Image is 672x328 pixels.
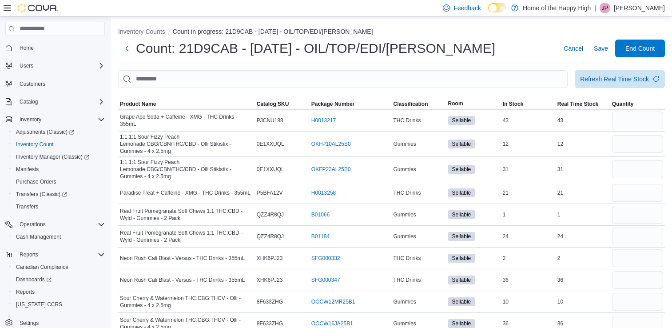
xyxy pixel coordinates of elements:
[16,114,45,125] button: Inventory
[257,166,284,173] span: 0E1XXUQL
[501,115,556,126] div: 43
[452,165,471,173] span: Sellable
[564,44,583,53] span: Cancel
[594,3,596,13] p: |
[501,253,556,264] div: 2
[615,40,665,57] button: End Count
[2,60,108,72] button: Users
[257,255,283,262] span: XHK6PJ23
[453,4,481,12] span: Feedback
[120,113,253,128] span: Grape Ape Soda + Caffeine - XMG - THC Drinks - 355mL
[20,251,38,258] span: Reports
[393,320,416,327] span: Gummies
[20,98,38,105] span: Catalog
[452,116,471,124] span: Sellable
[393,233,416,240] span: Gummies
[556,209,610,220] div: 1
[557,100,598,108] span: Real Time Stock
[20,221,46,228] span: Operations
[257,117,283,124] span: PJCNU188
[136,40,495,57] h1: Count: 21D9CAB - [DATE] - OIL/TOP/EDI/[PERSON_NAME]
[12,127,105,137] span: Adjustments (Classic)
[257,100,289,108] span: Catalog SKU
[503,100,524,108] span: In Stock
[452,189,471,197] span: Sellable
[2,248,108,261] button: Reports
[12,299,66,310] a: [US_STATE] CCRS
[16,166,39,173] span: Manifests
[12,164,42,175] a: Manifests
[120,276,245,284] span: Neon Rush Cali Blast - Versus - THC Drinks - 355mL
[612,100,634,108] span: Quantity
[9,231,108,243] button: Cash Management
[448,165,475,174] span: Sellable
[257,233,284,240] span: QZZ4R8QJ
[556,99,610,109] button: Real Time Stock
[556,231,610,242] div: 24
[448,210,475,219] span: Sellable
[16,203,38,210] span: Transfers
[12,176,60,187] a: Purchase Orders
[12,139,57,150] a: Inventory Count
[452,211,471,219] span: Sellable
[448,297,475,306] span: Sellable
[448,116,475,125] span: Sellable
[12,164,105,175] span: Manifests
[9,298,108,311] button: [US_STATE] CCRS
[452,276,471,284] span: Sellable
[311,166,351,173] a: OKFP23AL25B0
[12,262,72,272] a: Canadian Compliance
[118,28,165,35] button: Inventory Counts
[556,139,610,149] div: 12
[556,275,610,285] div: 36
[12,287,38,297] a: Reports
[12,274,105,285] span: Dashboards
[556,296,610,307] div: 10
[311,298,355,305] a: OOCW12MR25B1
[600,3,610,13] div: Jordan Prasad
[18,4,58,12] img: Cova
[452,254,471,262] span: Sellable
[16,60,105,71] span: Users
[560,40,587,57] button: Cancel
[16,317,105,328] span: Settings
[556,188,610,198] div: 21
[448,188,475,197] span: Sellable
[501,209,556,220] div: 1
[2,41,108,54] button: Home
[16,249,105,260] span: Reports
[393,276,421,284] span: THC Drinks
[2,113,108,126] button: Inventory
[614,3,665,13] p: [PERSON_NAME]
[523,3,591,13] p: Home of the Happy High
[501,275,556,285] div: 36
[311,276,340,284] a: SFG000347
[257,320,283,327] span: 8F633ZHG
[12,232,105,242] span: Cash Management
[2,96,108,108] button: Catalog
[501,99,556,109] button: In Stock
[448,254,475,263] span: Sellable
[257,276,283,284] span: XHK6PJ23
[556,164,610,175] div: 31
[118,99,255,109] button: Product Name
[2,218,108,231] button: Operations
[9,200,108,213] button: Transfers
[580,75,649,84] div: Refresh Real Time Stock
[448,319,475,328] span: Sellable
[120,133,253,155] span: 1:1:1:1 Sour Fizzy Peach Lemonade CBG/CBN/THC/CBD - Olli Stikistix - Gummies - 4 x 2.5mg
[12,152,105,162] span: Inventory Manager (Classic)
[255,99,310,109] button: Catalog SKU
[120,295,253,309] span: Sour Cherry & Watermelon THC:CBG:THCV - Olli - Gummies - 4 x 2.5mg
[311,320,353,327] a: OOCW16JA25B1
[448,140,475,148] span: Sellable
[311,189,336,196] a: H0013258
[452,232,471,240] span: Sellable
[501,231,556,242] div: 24
[501,296,556,307] div: 10
[448,100,463,107] span: Room
[9,273,108,286] a: Dashboards
[9,126,108,138] a: Adjustments (Classic)
[9,138,108,151] button: Inventory Count
[20,44,34,52] span: Home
